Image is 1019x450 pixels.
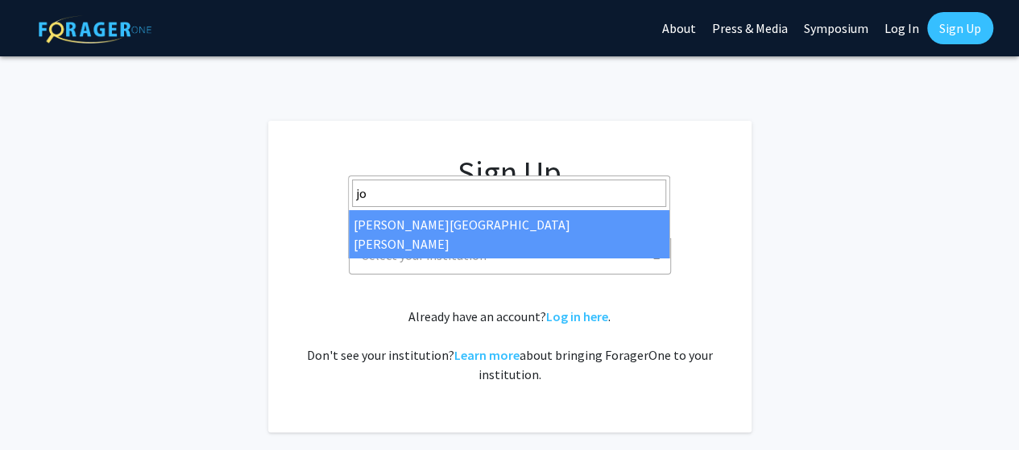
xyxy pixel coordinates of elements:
li: [PERSON_NAME][GEOGRAPHIC_DATA][PERSON_NAME] [349,210,669,258]
a: Log in here [546,308,608,324]
span: Select your institution [362,247,487,263]
a: Learn more about bringing ForagerOne to your institution [454,347,520,363]
h1: Sign Up [300,153,719,192]
img: ForagerOne Logo [39,15,151,43]
a: Sign Up [927,12,993,44]
div: Already have an account? . Don't see your institution? about bringing ForagerOne to your institut... [300,307,719,384]
iframe: Chat [12,378,68,438]
input: Search [352,180,666,207]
